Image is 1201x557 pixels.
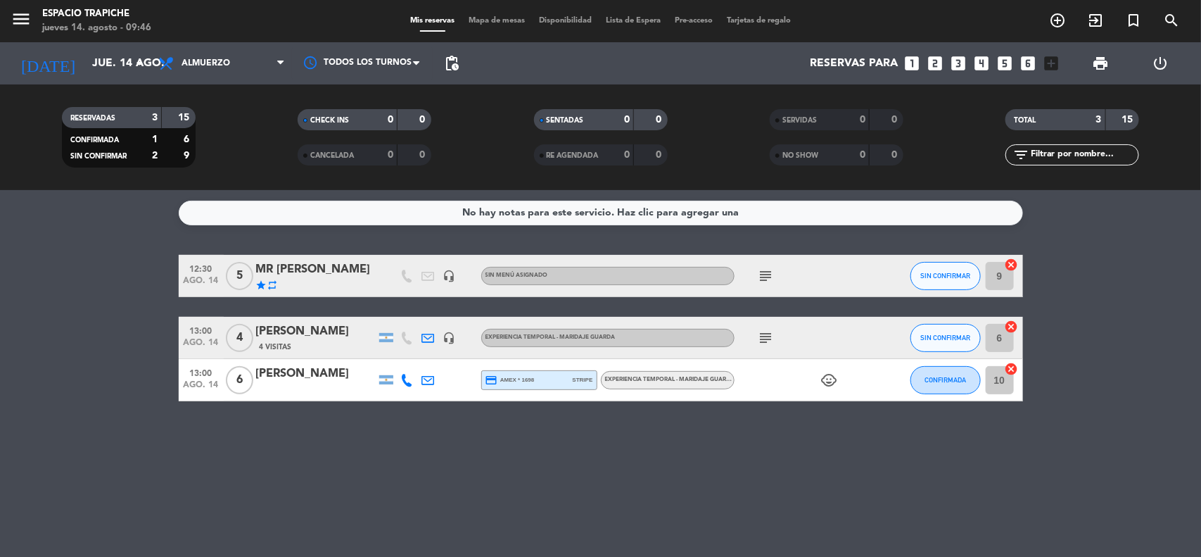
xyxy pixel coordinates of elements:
i: search [1163,12,1180,29]
span: Experiencia Temporal - Maridaje Guarda [485,334,616,340]
span: print [1092,55,1109,72]
strong: 0 [656,115,664,125]
strong: 0 [624,150,630,160]
span: Mis reservas [403,17,462,25]
i: cancel [1005,258,1019,272]
span: 5 [226,262,253,290]
i: add_box [1043,54,1061,73]
strong: 0 [860,115,865,125]
i: cancel [1005,320,1019,334]
div: jueves 14. agosto - 09:46 [42,21,151,35]
span: Pre-acceso [668,17,720,25]
i: power_settings_new [1152,55,1169,72]
div: Espacio Trapiche [42,7,151,21]
strong: 15 [1122,115,1136,125]
i: child_care [821,372,838,389]
i: cancel [1005,362,1019,376]
button: SIN CONFIRMAR [910,262,981,290]
div: No hay notas para este servicio. Haz clic para agregar una [462,205,739,221]
strong: 0 [860,150,865,160]
strong: 15 [178,113,192,123]
span: SIN CONFIRMAR [70,153,127,160]
i: looks_3 [950,54,968,73]
span: 13:00 [184,364,219,380]
span: SIN CONFIRMAR [920,334,970,342]
i: looks_two [927,54,945,73]
div: [PERSON_NAME] [256,365,376,383]
strong: 9 [184,151,192,161]
span: NO SHOW [782,152,818,159]
strong: 6 [184,134,192,144]
strong: 0 [656,150,664,160]
input: Filtrar por nombre... [1029,147,1138,163]
span: 13:00 [184,322,219,338]
div: [PERSON_NAME] [256,323,376,341]
i: looks_4 [973,54,991,73]
button: SIN CONFIRMAR [910,324,981,352]
span: Mapa de mesas [462,17,532,25]
i: subject [758,268,775,284]
strong: 0 [891,150,900,160]
span: SIN CONFIRMAR [920,272,970,280]
span: 4 [226,324,253,352]
span: 6 [226,366,253,394]
i: add_circle_outline [1049,12,1066,29]
i: filter_list [1012,146,1029,163]
span: Reservas para [811,57,898,70]
i: turned_in_not [1125,12,1142,29]
i: headset_mic [443,332,456,344]
span: SERVIDAS [782,117,817,124]
span: Sin menú asignado [485,273,548,278]
i: [DATE] [11,48,85,79]
i: menu [11,8,32,30]
span: ago. 14 [184,276,219,292]
strong: 0 [420,150,428,160]
strong: 3 [152,113,158,123]
span: pending_actions [443,55,460,72]
i: star [256,280,267,291]
span: CHECK INS [310,117,349,124]
i: repeat [267,280,279,291]
span: Disponibilidad [532,17,599,25]
i: looks_one [903,54,922,73]
i: exit_to_app [1087,12,1104,29]
div: MR [PERSON_NAME] [256,261,376,279]
i: headset_mic [443,270,456,282]
strong: 0 [388,115,393,125]
button: menu [11,8,32,35]
span: amex * 1698 [485,374,535,387]
strong: 0 [891,115,900,125]
span: CONFIRMADA [70,137,119,144]
strong: 0 [420,115,428,125]
span: SENTADAS [547,117,584,124]
i: looks_6 [1019,54,1038,73]
span: ago. 14 [184,338,219,354]
strong: 0 [388,150,393,160]
i: credit_card [485,374,498,387]
span: CONFIRMADA [924,376,966,384]
i: arrow_drop_down [131,55,148,72]
span: Lista de Espera [599,17,668,25]
div: LOG OUT [1131,42,1190,85]
button: CONFIRMADA [910,366,981,394]
span: Experiencia Temporal - Maridaje Guarda [605,377,735,382]
span: Almuerzo [182,58,230,68]
strong: 1 [152,134,158,144]
strong: 3 [1096,115,1102,125]
strong: 2 [152,151,158,161]
span: ago. 14 [184,380,219,396]
i: looks_5 [996,54,1015,73]
span: stripe [573,375,593,384]
span: RE AGENDADA [547,152,599,159]
span: 4 Visitas [260,342,292,353]
strong: 0 [624,115,630,125]
span: CANCELADA [310,152,354,159]
span: RESERVADAS [70,115,115,122]
span: TOTAL [1014,117,1036,124]
span: 12:30 [184,260,219,276]
i: subject [758,330,775,346]
span: Tarjetas de regalo [720,17,798,25]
